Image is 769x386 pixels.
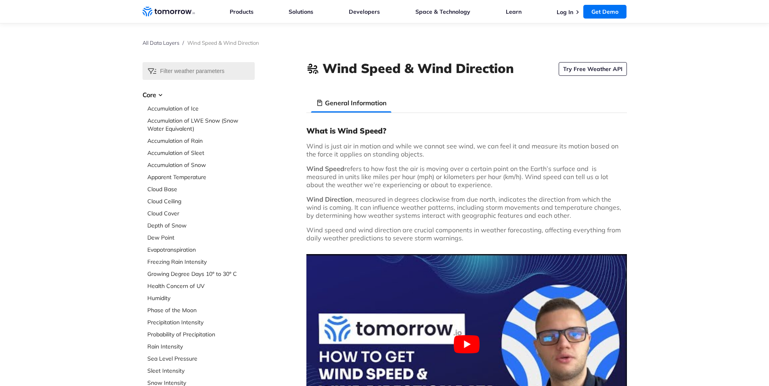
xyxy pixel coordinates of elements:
[289,8,313,15] a: Solutions
[349,8,380,15] a: Developers
[306,226,627,242] p: Wind speed and wind direction are crucial components in weather forecasting, affecting everything...
[583,5,627,19] a: Get Demo
[147,197,255,205] a: Cloud Ceiling
[147,185,255,193] a: Cloud Base
[306,126,627,136] h3: What is Wind Speed?
[306,165,627,189] p: refers to how fast the air is moving over a certain point on the Earth’s surface and is measured ...
[147,270,255,278] a: Growing Degree Days 10° to 30° C
[147,258,255,266] a: Freezing Rain Intensity
[306,195,352,203] strong: Wind Direction
[147,149,255,157] a: Accumulation of Sleet
[415,8,470,15] a: Space & Technology
[311,93,392,113] li: General Information
[506,8,522,15] a: Learn
[147,161,255,169] a: Accumulation of Snow
[557,8,573,16] a: Log In
[325,98,387,108] h3: General Information
[142,6,195,18] a: Home link
[142,90,255,100] h3: Core
[142,62,255,80] input: Filter weather parameters
[147,306,255,314] a: Phase of the Moon
[147,117,255,133] a: Accumulation of LWE Snow (Snow Water Equivalent)
[147,342,255,351] a: Rain Intensity
[147,330,255,338] a: Probability of Precipitation
[147,355,255,363] a: Sea Level Pressure
[230,8,254,15] a: Products
[147,318,255,326] a: Precipitation Intensity
[306,165,344,173] strong: Wind Speed
[147,137,255,145] a: Accumulation of Rain
[559,62,627,76] a: Try Free Weather API
[147,294,255,302] a: Humidity
[147,367,255,375] a: Sleet Intensity
[306,195,627,219] p: , measured in degrees clockwise from due north, indicates the direction from which the wind is co...
[147,104,255,113] a: Accumulation of Ice
[147,246,255,254] a: Evapotranspiration
[147,282,255,290] a: Health Concern of UV
[147,173,255,181] a: Apparent Temperature
[187,40,259,46] span: Wind Speed & Wind Direction
[323,59,514,77] h1: Wind Speed & Wind Direction
[306,142,627,158] p: Wind is just air in motion and while we cannot see wind, we can feel it and measure its motion ba...
[147,234,255,242] a: Dew Point
[182,40,184,46] span: /
[142,40,179,46] a: All Data Layers
[147,209,255,217] a: Cloud Cover
[147,221,255,230] a: Depth of Snow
